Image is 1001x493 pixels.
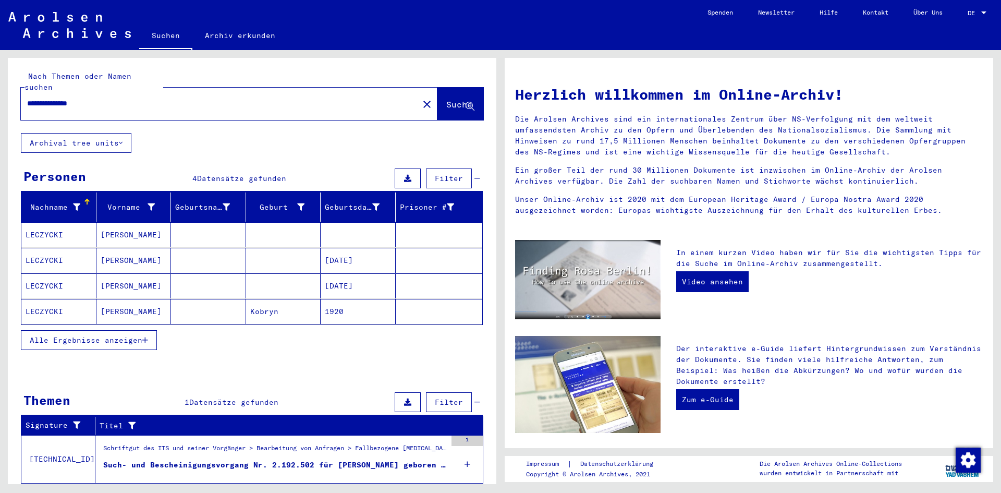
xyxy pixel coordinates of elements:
[526,459,567,470] a: Impressum
[515,83,983,105] h1: Herzlich willkommen im Online-Archiv!
[21,299,96,324] mat-cell: LECZYCKI
[21,248,96,273] mat-cell: LECZYCKI
[396,193,483,222] mat-header-cell: Prisoner #
[676,247,983,269] p: In einem kurzen Video haben wir für Sie die wichtigsten Tipps für die Suche im Online-Archiv zusa...
[515,336,661,433] img: eguide.jpg
[26,417,95,434] div: Signature
[400,199,470,215] div: Prisoner #
[437,88,483,120] button: Suche
[21,330,157,350] button: Alle Ergebnisse anzeigen
[417,93,437,114] button: Clear
[572,459,666,470] a: Datenschutzerklärung
[968,9,979,17] span: DE
[96,273,172,298] mat-cell: [PERSON_NAME]
[515,114,983,158] p: Die Arolsen Archives sind ein internationales Zentrum über NS-Verfolgung mit dem weltweit umfasse...
[185,398,189,407] span: 1
[321,248,396,273] mat-cell: [DATE]
[103,443,446,458] div: Schriftgut des ITS und seiner Vorgänger > Bearbeitung von Anfragen > Fallbezogene [MEDICAL_DATA] ...
[526,459,666,470] div: |
[189,398,278,407] span: Datensätze gefunden
[676,271,749,292] a: Video ansehen
[515,165,983,187] p: Ein großer Teil der rund 30 Millionen Dokumente ist inzwischen im Online-Archiv der Arolsen Archi...
[760,468,902,478] p: wurden entwickelt in Partnerschaft mit
[175,199,246,215] div: Geburtsname
[943,455,982,482] img: yv_logo.png
[451,436,483,446] div: 1
[760,459,902,468] p: Die Arolsen Archives Online-Collections
[101,202,155,213] div: Vorname
[26,202,80,213] div: Nachname
[21,222,96,247] mat-cell: LECZYCKI
[26,420,82,431] div: Signature
[100,417,470,434] div: Titel
[446,99,472,110] span: Suche
[96,222,172,247] mat-cell: [PERSON_NAME]
[400,202,455,213] div: Prisoner #
[321,193,396,222] mat-header-cell: Geburtsdatum
[175,202,230,213] div: Geburtsname
[192,23,288,48] a: Archiv erkunden
[321,273,396,298] mat-cell: [DATE]
[21,193,96,222] mat-header-cell: Nachname
[26,199,96,215] div: Nachname
[421,98,433,111] mat-icon: close
[96,193,172,222] mat-header-cell: Vorname
[246,299,321,324] mat-cell: Kobryn
[21,133,131,153] button: Archival tree units
[955,447,980,472] div: Zustimmung ändern
[23,391,70,410] div: Themen
[250,202,305,213] div: Geburt‏
[100,420,457,431] div: Titel
[325,202,380,213] div: Geburtsdatum
[103,460,446,471] div: Such- und Bescheinigungsvorgang Nr. 2.192.502 für [PERSON_NAME] geboren [DEMOGRAPHIC_DATA]
[515,194,983,216] p: Unser Online-Archiv ist 2020 mit dem European Heritage Award / Europa Nostra Award 2020 ausgezeic...
[21,435,95,483] td: [TECHNICAL_ID]
[676,389,739,410] a: Zum e-Guide
[21,273,96,298] mat-cell: LECZYCKI
[956,448,981,473] img: Zustimmung ändern
[246,193,321,222] mat-header-cell: Geburt‏
[426,392,472,412] button: Filter
[30,335,142,345] span: Alle Ergebnisse anzeigen
[676,343,983,387] p: Der interaktive e-Guide liefert Hintergrundwissen zum Verständnis der Dokumente. Sie finden viele...
[197,174,286,183] span: Datensätze gefunden
[139,23,192,50] a: Suchen
[96,299,172,324] mat-cell: [PERSON_NAME]
[325,199,395,215] div: Geburtsdatum
[23,167,86,186] div: Personen
[8,12,131,38] img: Arolsen_neg.svg
[96,248,172,273] mat-cell: [PERSON_NAME]
[250,199,321,215] div: Geburt‏
[515,240,661,319] img: video.jpg
[426,169,472,188] button: Filter
[435,174,463,183] span: Filter
[171,193,246,222] mat-header-cell: Geburtsname
[192,174,197,183] span: 4
[25,71,131,92] mat-label: Nach Themen oder Namen suchen
[321,299,396,324] mat-cell: 1920
[526,470,666,479] p: Copyright © Arolsen Archives, 2021
[101,199,171,215] div: Vorname
[435,398,463,407] span: Filter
